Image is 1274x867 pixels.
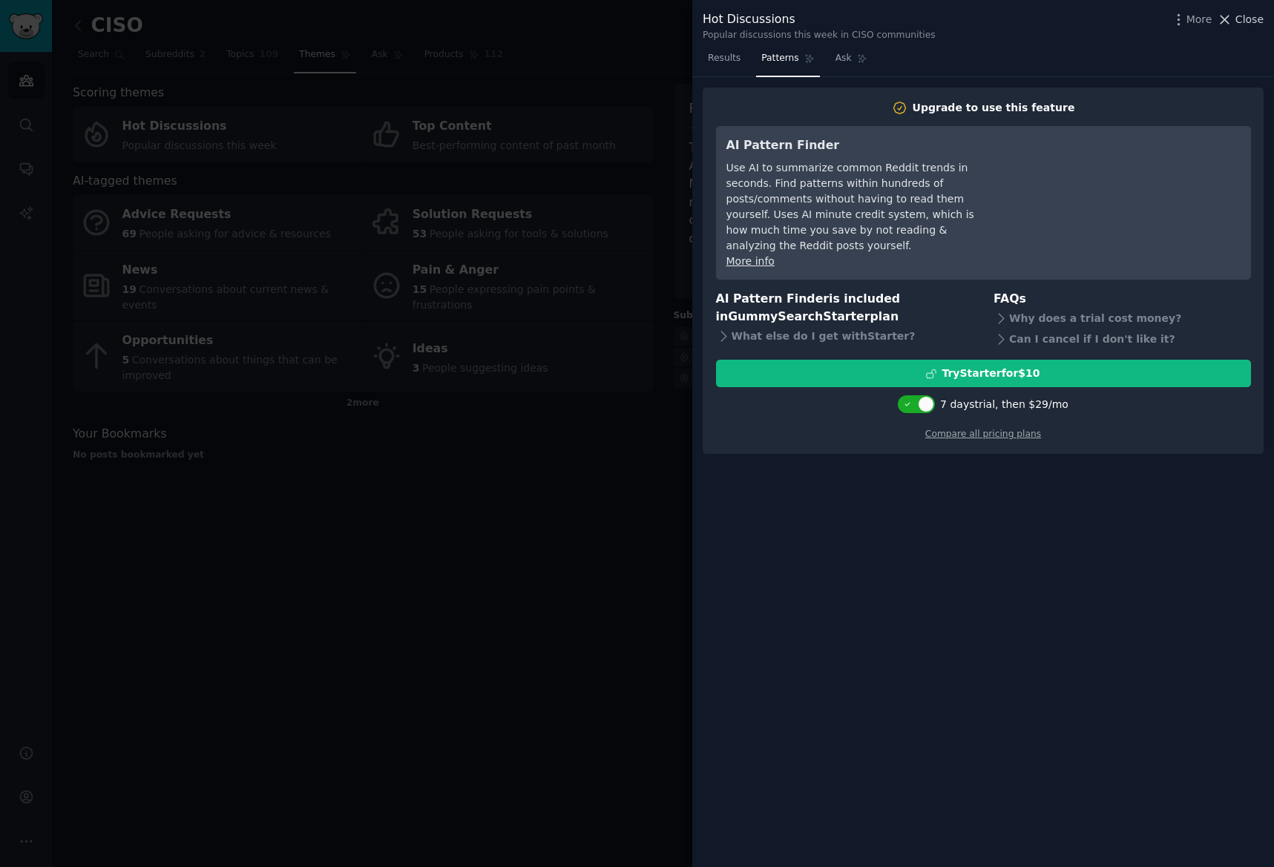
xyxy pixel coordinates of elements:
[830,47,873,77] a: Ask
[1018,136,1241,248] iframe: YouTube video player
[942,366,1040,381] div: Try Starter for $10
[703,47,746,77] a: Results
[708,52,741,65] span: Results
[756,47,819,77] a: Patterns
[835,52,852,65] span: Ask
[1235,12,1264,27] span: Close
[726,136,997,155] h3: AI Pattern Finder
[940,397,1068,412] div: 7 days trial, then $ 29 /mo
[1217,12,1264,27] button: Close
[726,255,775,267] a: More info
[994,308,1251,329] div: Why does a trial cost money?
[994,290,1251,309] h3: FAQs
[716,326,973,347] div: What else do I get with Starter ?
[925,429,1041,439] a: Compare all pricing plans
[703,29,936,42] div: Popular discussions this week in CISO communities
[761,52,798,65] span: Patterns
[1171,12,1212,27] button: More
[994,329,1251,349] div: Can I cancel if I don't like it?
[913,100,1075,116] div: Upgrade to use this feature
[703,10,936,29] div: Hot Discussions
[726,160,997,254] div: Use AI to summarize common Reddit trends in seconds. Find patterns within hundreds of posts/comme...
[1186,12,1212,27] span: More
[728,309,870,323] span: GummySearch Starter
[716,290,973,326] h3: AI Pattern Finder is included in plan
[716,360,1251,387] button: TryStarterfor$10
